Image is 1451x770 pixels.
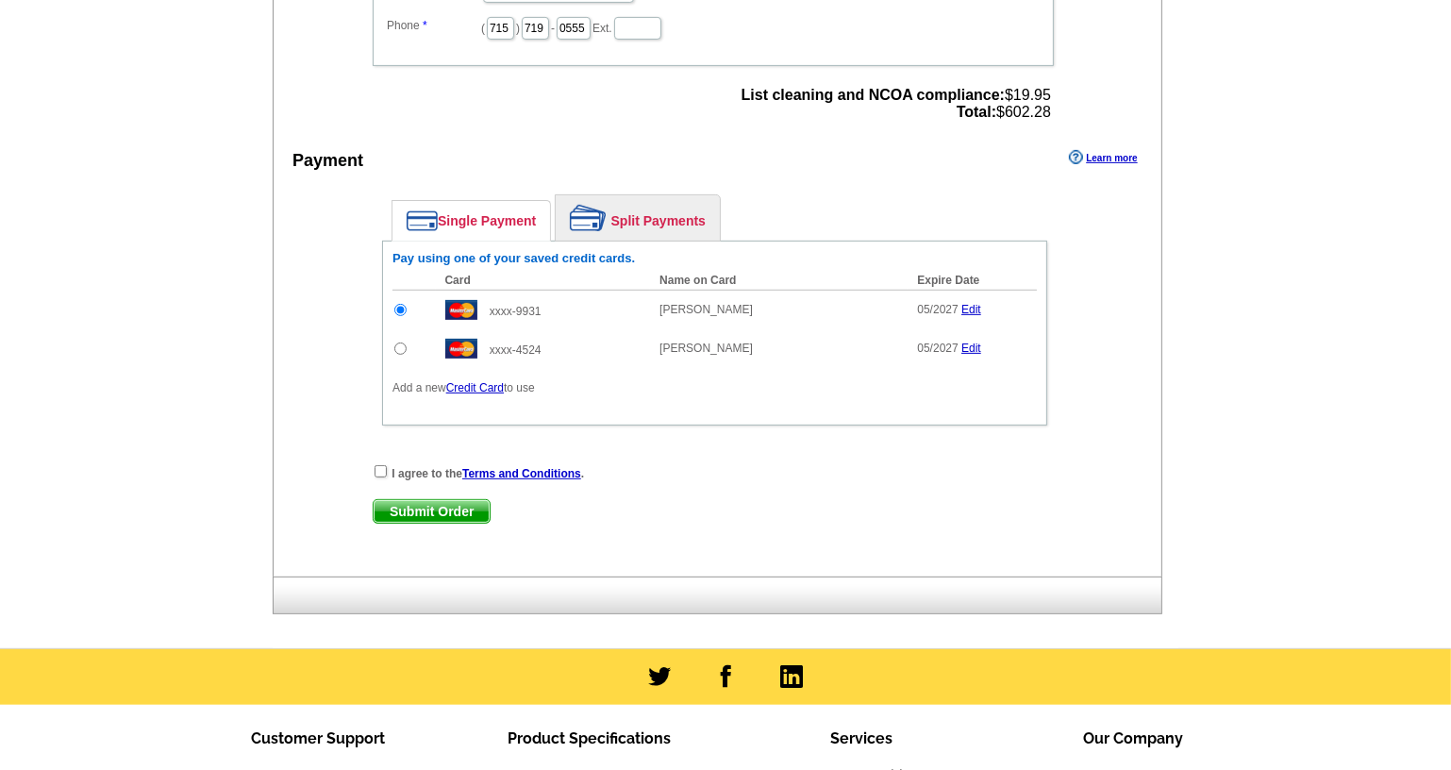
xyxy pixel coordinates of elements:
th: Card [436,271,651,291]
span: 05/2027 [917,342,958,355]
img: split-payment.png [570,205,607,231]
span: xxxx-9931 [490,305,542,318]
th: Name on Card [650,271,908,291]
a: Split Payments [556,195,720,241]
label: Phone [387,17,481,34]
a: Terms and Conditions [462,467,581,480]
strong: I agree to the . [392,467,584,480]
iframe: LiveChat chat widget [1074,331,1451,770]
span: 05/2027 [917,303,958,316]
dd: ( ) - Ext. [382,12,1044,42]
span: Submit Order [374,500,490,523]
a: Edit [961,342,981,355]
div: Payment [292,148,363,174]
span: Product Specifications [509,729,672,747]
img: mast.gif [445,300,477,320]
span: [PERSON_NAME] [659,303,753,316]
strong: Total: [957,104,996,120]
span: xxxx-4524 [490,343,542,357]
a: Edit [961,303,981,316]
span: Services [830,729,892,747]
strong: List cleaning and NCOA compliance: [742,87,1005,103]
p: Add a new to use [392,379,1037,396]
img: mast.gif [445,339,477,359]
a: Single Payment [392,201,550,241]
span: [PERSON_NAME] [659,342,753,355]
span: Customer Support [251,729,385,747]
th: Expire Date [908,271,1037,291]
h6: Pay using one of your saved credit cards. [392,251,1037,266]
a: Learn more [1069,150,1137,165]
a: Credit Card [446,381,504,394]
span: $19.95 $602.28 [742,87,1051,121]
img: single-payment.png [407,210,438,231]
